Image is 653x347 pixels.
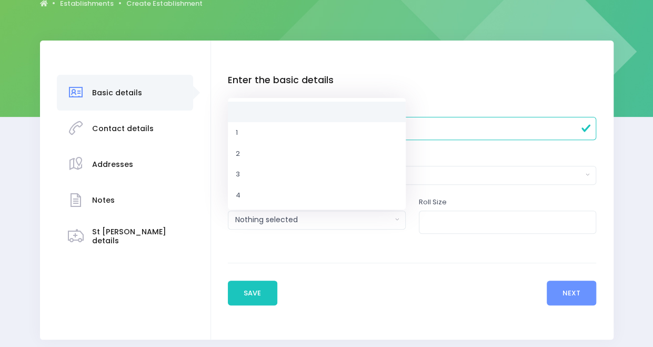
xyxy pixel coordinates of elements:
[228,166,596,185] button: Education and Care Service
[236,169,240,180] span: 3
[236,148,240,158] span: 2
[235,170,582,181] div: Education and Care Service
[547,281,597,306] button: Next
[92,124,154,133] h3: Contact details
[92,196,115,205] h3: Notes
[236,190,240,200] span: 4
[228,75,596,86] h4: Enter the basic details
[419,197,447,207] label: Roll Size
[92,88,142,97] h3: Basic details
[92,160,133,169] h3: Addresses
[236,127,238,138] span: 1
[235,214,391,225] div: Nothing selected
[228,281,277,306] button: Save
[228,211,406,230] button: Nothing selected
[92,227,183,245] h3: St [PERSON_NAME] details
